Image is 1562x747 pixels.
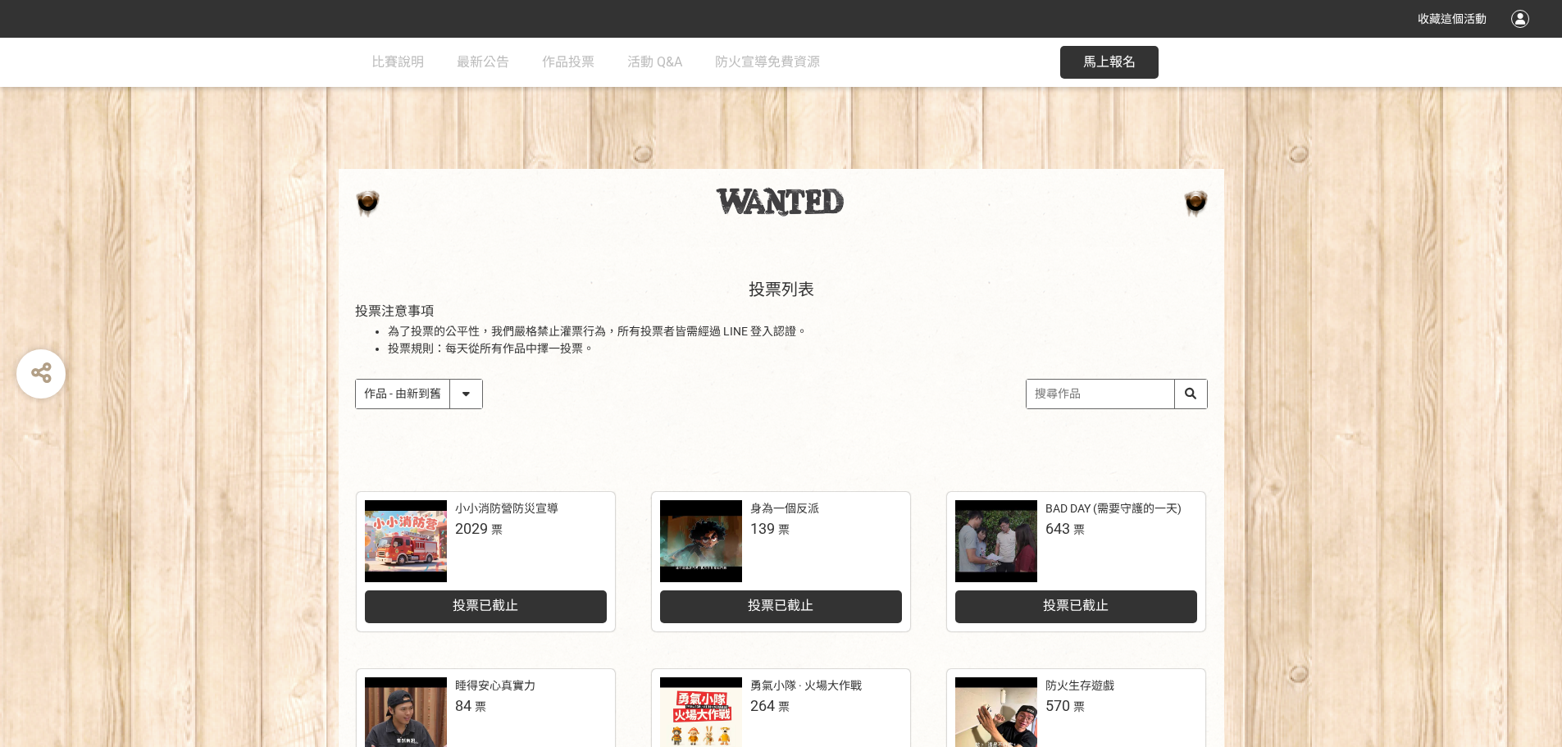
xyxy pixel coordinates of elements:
div: 防火生存遊戲 [1045,677,1114,695]
span: 票 [1073,700,1085,713]
span: 264 [750,697,775,714]
a: 小小消防營防災宣導2029票投票已截止 [357,492,615,631]
span: 票 [475,700,486,713]
input: 搜尋作品 [1027,380,1207,408]
span: 643 [1045,520,1070,537]
span: 最新公告 [457,54,509,70]
li: 投票規則：每天從所有作品中擇一投票。 [388,340,1208,358]
span: 收藏這個活動 [1418,12,1487,25]
a: 作品投票 [542,38,594,87]
span: 2029 [455,520,488,537]
a: 比賽說明 [371,38,424,87]
span: 投票已截止 [453,598,518,613]
div: 勇氣小隊 · 火場大作戰 [750,677,862,695]
button: 馬上報名 [1060,46,1159,79]
span: 作品投票 [542,54,594,70]
li: 為了投票的公平性，我們嚴格禁止灌票行為，所有投票者皆需經過 LINE 登入認證。 [388,323,1208,340]
span: 比賽說明 [371,54,424,70]
span: 84 [455,697,471,714]
select: Sorting [356,380,482,408]
a: BAD DAY (需要守護的一天)643票投票已截止 [947,492,1205,631]
span: 投票已截止 [1043,598,1109,613]
span: 活動 Q&A [627,54,682,70]
span: 馬上報名 [1083,54,1136,70]
h2: 投票列表 [355,280,1208,299]
div: BAD DAY (需要守護的一天) [1045,500,1182,517]
span: 570 [1045,697,1070,714]
span: 票 [778,700,790,713]
a: 身為一個反派139票投票已截止 [652,492,910,631]
span: 防火宣導免費資源 [715,54,820,70]
a: 活動 Q&A [627,38,682,87]
span: 投票已截止 [748,598,813,613]
span: 票 [778,523,790,536]
span: 票 [1073,523,1085,536]
span: 139 [750,520,775,537]
div: 小小消防營防災宣導 [455,500,558,517]
span: 票 [491,523,503,536]
div: 睡得安心真實力 [455,677,535,695]
a: 防火宣導免費資源 [715,38,820,87]
a: 最新公告 [457,38,509,87]
span: 投票注意事項 [355,303,434,319]
div: 身為一個反派 [750,500,819,517]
